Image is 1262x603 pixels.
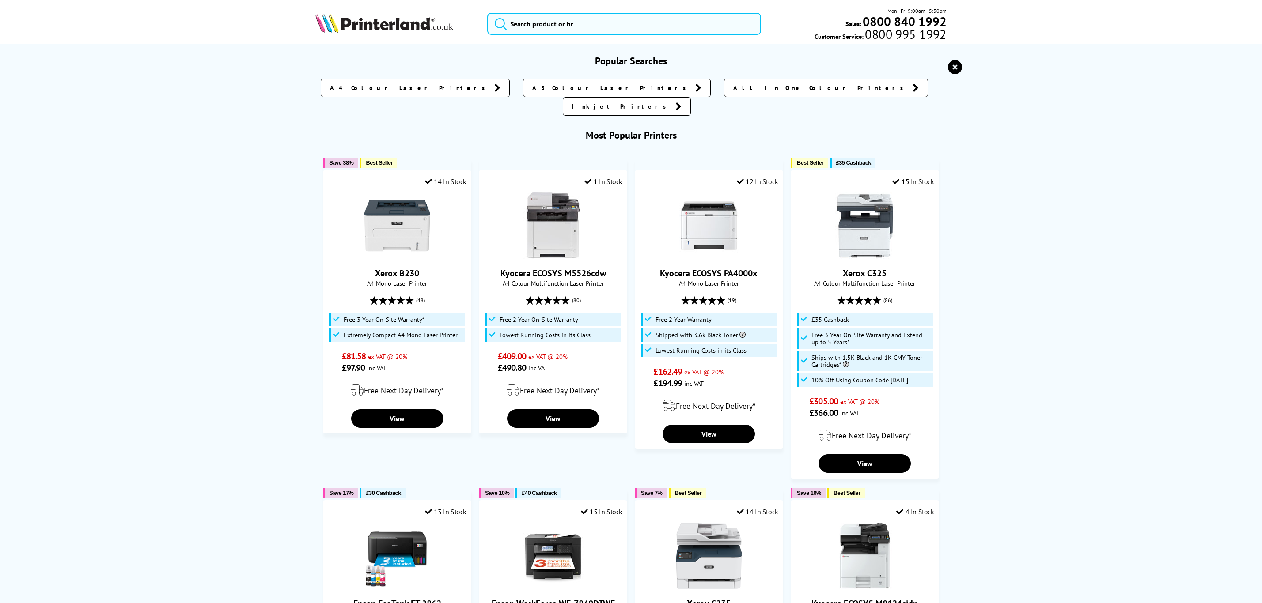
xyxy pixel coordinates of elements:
button: Save 38% [323,158,358,168]
div: modal_delivery [640,393,778,418]
button: Save 10% [479,488,514,498]
a: Epson WorkForce WF-7840DTWF [520,582,586,591]
img: Epson WorkForce WF-7840DTWF [520,523,586,589]
span: A4 Mono Laser Printer [328,279,466,287]
span: inc VAT [840,409,860,417]
span: Mon - Fri 9:00am - 5:30pm [887,7,947,15]
span: A4 Colour Laser Printers [330,83,490,92]
span: (80) [572,292,581,309]
button: Best Seller [827,488,865,498]
a: 0800 840 1992 [861,17,947,26]
a: Kyocera ECOSYS M5526cdw [500,268,606,279]
a: Xerox C235 [676,582,742,591]
span: £366.00 [809,407,838,418]
img: Kyocera ECOSYS M8124cidn [832,523,898,589]
span: Save 38% [329,159,353,166]
input: Search product or br [487,13,761,35]
span: Customer Service: [815,30,946,41]
a: View [351,409,443,428]
div: modal_delivery [484,378,622,403]
a: Kyocera ECOSYS PA4000x [660,268,758,279]
span: A4 Colour Multifunction Laser Printer [796,279,934,287]
a: All In One Colour Printers [724,79,928,97]
a: View [819,454,911,473]
a: Kyocera ECOSYS PA4000x [676,252,742,260]
span: (48) [416,292,425,309]
span: ex VAT @ 20% [840,397,879,406]
span: Lowest Running Costs in its Class [500,332,591,339]
span: Free 2 Year On-Site Warranty [500,316,578,323]
span: A4 Mono Laser Printer [640,279,778,287]
span: Lowest Running Costs in its Class [656,347,747,354]
h3: Popular Searches [315,55,947,67]
img: Xerox C325 [832,192,898,259]
span: £490.80 [498,362,527,373]
a: View [507,409,599,428]
span: £162.49 [653,366,682,377]
button: Best Seller [669,488,706,498]
a: Xerox B230 [375,268,419,279]
img: Kyocera ECOSYS PA4000x [676,192,742,259]
div: 15 In Stock [892,177,934,186]
a: A4 Colour Laser Printers [321,79,510,97]
a: Kyocera ECOSYS M8124cidn [832,582,898,591]
span: ex VAT @ 20% [368,352,407,361]
span: Inkjet Printers [572,102,671,111]
span: £35 Cashback [811,316,849,323]
span: Best Seller [797,159,824,166]
span: Best Seller [366,159,393,166]
button: £30 Cashback [360,488,405,498]
span: (19) [728,292,736,309]
a: Xerox C325 [832,252,898,260]
span: Shipped with 3.6k Black Toner [656,332,746,339]
a: A3 Colour Laser Printers [523,79,711,97]
span: ex VAT @ 20% [684,368,724,376]
span: Extremely Compact A4 Mono Laser Printer [344,332,458,339]
span: Free 2 Year Warranty [656,316,712,323]
span: (86) [883,292,892,309]
span: £40 Cashback [522,490,557,496]
span: Save 7% [641,490,662,496]
b: 0800 840 1992 [863,13,947,30]
button: Best Seller [360,158,397,168]
span: £30 Cashback [366,490,401,496]
span: inc VAT [367,364,387,372]
span: Save 16% [797,490,821,496]
img: Printerland Logo [315,13,453,33]
a: Xerox B230 [364,252,430,260]
a: Xerox C325 [843,268,887,279]
h3: Most Popular Printers [315,129,947,141]
span: £409.00 [498,350,527,362]
div: 12 In Stock [737,177,778,186]
div: 4 In Stock [896,507,934,516]
div: 15 In Stock [581,507,622,516]
span: 0800 995 1992 [864,30,946,38]
span: Best Seller [834,490,860,496]
span: inc VAT [684,379,704,388]
span: Free 3 Year On-Site Warranty* [344,316,424,323]
button: Save 17% [323,488,358,498]
span: Save 10% [485,490,509,496]
img: Xerox C235 [676,523,742,589]
a: Inkjet Printers [563,97,691,116]
span: Save 17% [329,490,353,496]
a: Epson EcoTank ET-2862 [364,582,430,591]
div: 1 In Stock [584,177,622,186]
img: Epson EcoTank ET-2862 [364,523,430,589]
div: 14 In Stock [425,177,466,186]
button: £40 Cashback [515,488,561,498]
span: Free 3 Year On-Site Warranty and Extend up to 5 Years* [811,332,930,346]
div: modal_delivery [328,378,466,403]
span: inc VAT [528,364,548,372]
button: Best Seller [791,158,828,168]
span: All In One Colour Printers [733,83,908,92]
div: 13 In Stock [425,507,466,516]
img: Xerox B230 [364,192,430,259]
div: modal_delivery [796,423,934,448]
span: ex VAT @ 20% [528,352,568,361]
span: £194.99 [653,377,682,389]
span: £305.00 [809,396,838,407]
a: View [663,425,755,443]
span: £35 Cashback [836,159,871,166]
span: Ships with 1.5K Black and 1K CMY Toner Cartridges* [811,354,930,368]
